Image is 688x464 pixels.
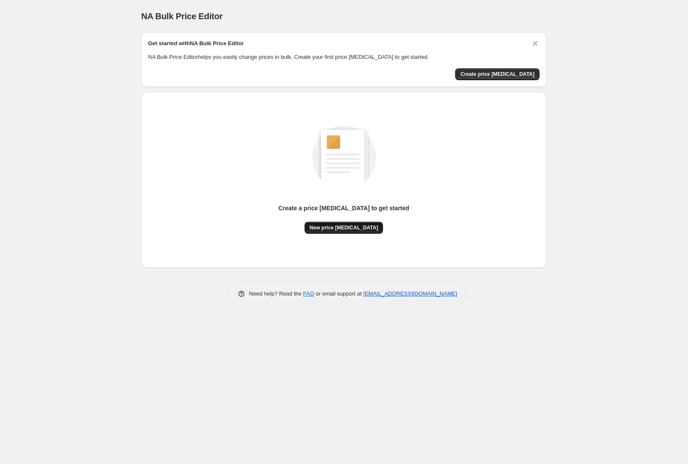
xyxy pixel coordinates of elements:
button: New price [MEDICAL_DATA] [305,222,383,234]
span: Need help? Read the [249,290,303,297]
p: Create a price [MEDICAL_DATA] to get started [279,204,409,212]
span: or email support at [314,290,363,297]
span: New price [MEDICAL_DATA] [310,224,378,231]
a: [EMAIL_ADDRESS][DOMAIN_NAME] [363,290,457,297]
h2: Get started with NA Bulk Price Editor [148,39,244,48]
button: Dismiss card [531,39,540,48]
p: NA Bulk Price Editor helps you easily change prices in bulk. Create your first price [MEDICAL_DAT... [148,53,540,61]
span: NA Bulk Price Editor [141,12,223,21]
a: FAQ [303,290,314,297]
span: Create price [MEDICAL_DATA] [460,71,534,78]
button: Create price change job [455,68,540,80]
